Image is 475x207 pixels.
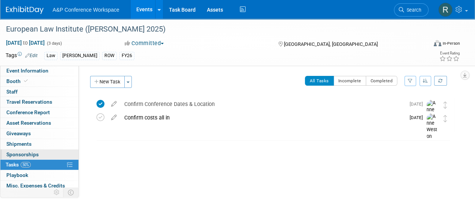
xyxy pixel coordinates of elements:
[50,187,63,197] td: Personalize Event Tab Strip
[427,113,438,140] img: Anne Weston
[6,172,28,178] span: Playbook
[6,183,65,189] span: Misc. Expenses & Credits
[6,51,38,60] td: Tags
[439,51,460,55] div: Event Rating
[0,87,78,97] a: Staff
[427,100,438,127] img: Anne Weston
[404,7,421,13] span: Search
[46,41,62,46] span: (3 days)
[121,111,405,124] div: Confirm costs all in
[3,23,421,36] div: European Law Institute ([PERSON_NAME] 2025)
[44,52,57,60] div: Law
[107,101,121,107] a: edit
[6,151,39,157] span: Sponsorships
[6,39,45,46] span: [DATE] [DATE]
[6,109,50,115] span: Conference Report
[410,101,427,107] span: [DATE]
[410,115,427,120] span: [DATE]
[434,40,441,46] img: Format-Inperson.png
[107,114,121,121] a: edit
[119,52,134,60] div: FY26
[0,181,78,191] a: Misc. Expenses & Credits
[0,160,78,170] a: Tasks50%
[443,101,447,109] i: Move task
[6,89,18,95] span: Staff
[333,76,366,86] button: Incomplete
[0,139,78,149] a: Shipments
[121,98,405,110] div: Confirm Conference Dates & Location
[6,141,32,147] span: Shipments
[25,53,38,58] a: Edit
[22,40,29,46] span: to
[63,187,79,197] td: Toggle Event Tabs
[283,41,377,47] span: [GEOGRAPHIC_DATA], [GEOGRAPHIC_DATA]
[6,78,29,84] span: Booth
[443,115,447,122] i: Move task
[90,76,125,88] button: New Task
[6,99,52,105] span: Travel Reservations
[434,76,447,86] a: Refresh
[6,6,44,14] img: ExhibitDay
[394,39,460,50] div: Event Format
[122,39,167,47] button: Committed
[0,76,78,86] a: Booth
[6,162,31,168] span: Tasks
[442,41,460,46] div: In-Person
[0,97,78,107] a: Travel Reservations
[305,76,334,86] button: All Tasks
[53,7,119,13] span: A&P Conference Workspace
[0,107,78,118] a: Conference Report
[438,3,452,17] img: Rosamund Jubber
[0,118,78,128] a: Asset Reservations
[0,150,78,160] a: Sponsorships
[0,66,78,76] a: Event Information
[0,128,78,139] a: Giveaways
[102,52,117,60] div: ROW
[0,170,78,180] a: Playbook
[366,76,398,86] button: Completed
[6,130,31,136] span: Giveaways
[394,3,428,17] a: Search
[21,162,31,168] span: 50%
[6,120,51,126] span: Asset Reservations
[6,68,48,74] span: Event Information
[24,79,28,83] i: Booth reservation complete
[60,52,100,60] div: [PERSON_NAME]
